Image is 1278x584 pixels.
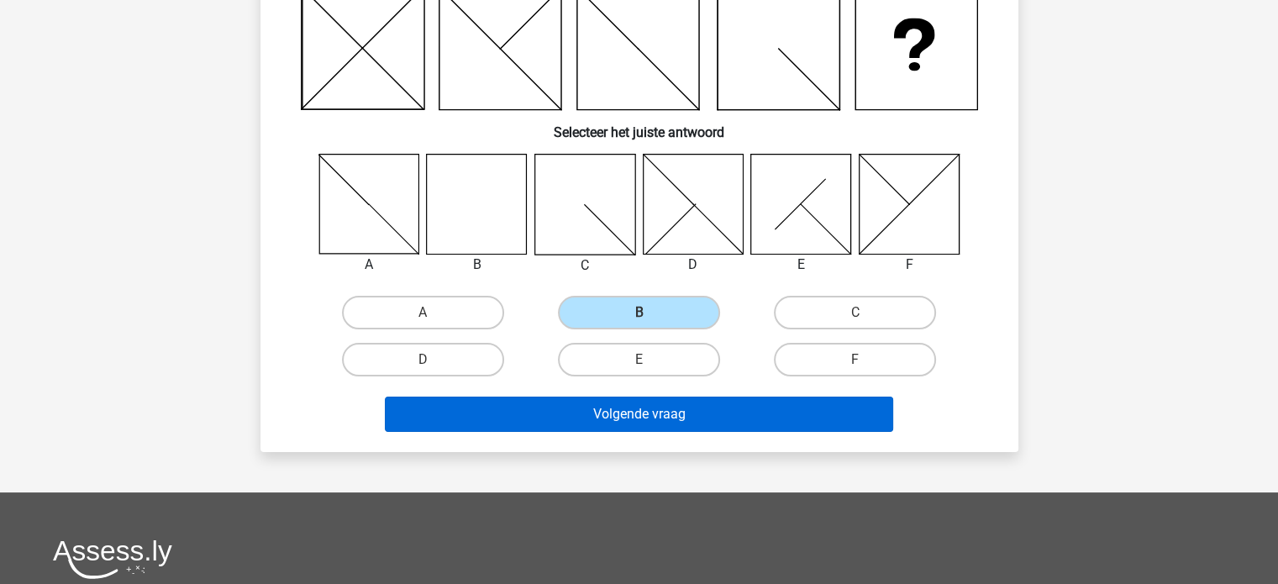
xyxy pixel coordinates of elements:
div: A [306,255,433,275]
label: D [342,343,504,376]
button: Volgende vraag [385,397,893,432]
h6: Selecteer het juiste antwoord [287,111,991,140]
label: E [558,343,720,376]
div: C [522,255,649,276]
div: E [738,255,865,275]
label: C [774,296,936,329]
label: F [774,343,936,376]
div: D [630,255,757,275]
div: B [413,255,540,275]
label: B [558,296,720,329]
label: A [342,296,504,329]
img: Assessly logo [53,539,172,579]
div: F [846,255,973,275]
